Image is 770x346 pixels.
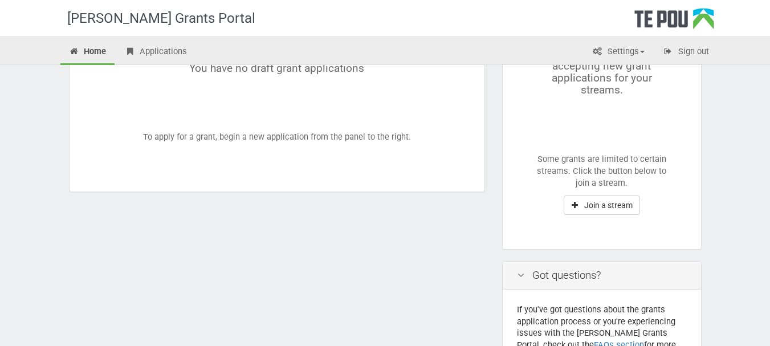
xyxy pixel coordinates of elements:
a: Home [60,40,115,65]
a: Sign out [654,40,718,65]
a: Settings [584,40,653,65]
p: Some grants are limited to certain streams. Click the button below to join a stream. [537,153,667,190]
button: Join a stream [564,196,640,215]
a: Applications [116,40,195,65]
div: Got questions? [503,262,701,290]
div: Te Pou Logo [634,8,714,36]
